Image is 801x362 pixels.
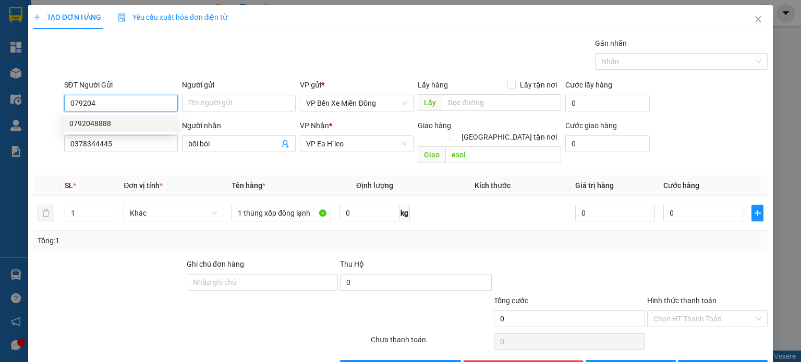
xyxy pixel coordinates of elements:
input: VD: Bàn, Ghế [232,205,331,221]
span: Lấy hàng [418,81,448,89]
span: VP Nhận [300,121,329,130]
button: plus [751,205,763,221]
span: Tổng cước [494,296,528,305]
span: kg [399,205,410,221]
span: Cước hàng [663,181,699,190]
label: Ghi chú đơn hàng [187,260,244,268]
input: 0 [575,205,655,221]
span: SL [65,181,73,190]
span: close [754,15,762,23]
img: icon [118,14,126,22]
span: Khác [130,205,217,221]
span: Giao [418,146,445,163]
span: Lấy [418,94,442,111]
div: Người gửi [182,79,296,91]
span: [GEOGRAPHIC_DATA] tận nơi [457,131,561,143]
input: Cước lấy hàng [565,95,650,111]
input: Dọc đường [445,146,561,163]
span: Định lượng [356,181,393,190]
input: Dọc đường [442,94,561,111]
span: plus [752,209,763,217]
span: VP Ea H`leo [306,136,407,152]
span: Giá trị hàng [575,181,614,190]
span: user-add [281,140,289,148]
input: Ghi chú đơn hàng [187,274,338,291]
button: delete [38,205,54,221]
label: Gán nhãn [595,39,627,47]
span: Thu Hộ [340,260,364,268]
span: Tên hàng [232,181,265,190]
div: 0792048888 [69,118,169,129]
button: Close [744,5,773,34]
label: Cước giao hàng [565,121,617,130]
span: Giao hàng [418,121,451,130]
span: Đơn vị tính [124,181,163,190]
span: TẠO ĐƠN HÀNG [33,13,101,21]
span: Lấy tận nơi [516,79,561,91]
span: Yêu cầu xuất hóa đơn điện tử [118,13,228,21]
div: Người nhận [182,120,296,131]
label: Hình thức thanh toán [647,296,717,305]
div: Tổng: 1 [38,235,310,246]
input: Cước giao hàng [565,135,650,152]
div: 0792048888 [63,115,176,132]
div: SĐT Người Gửi [64,79,178,91]
span: plus [33,14,41,21]
div: Chưa thanh toán [370,334,492,352]
span: Kích thước [475,181,511,190]
label: Cước lấy hàng [565,81,612,89]
div: VP gửi [300,79,414,91]
span: VP Bến Xe Miền Đông [306,95,407,111]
